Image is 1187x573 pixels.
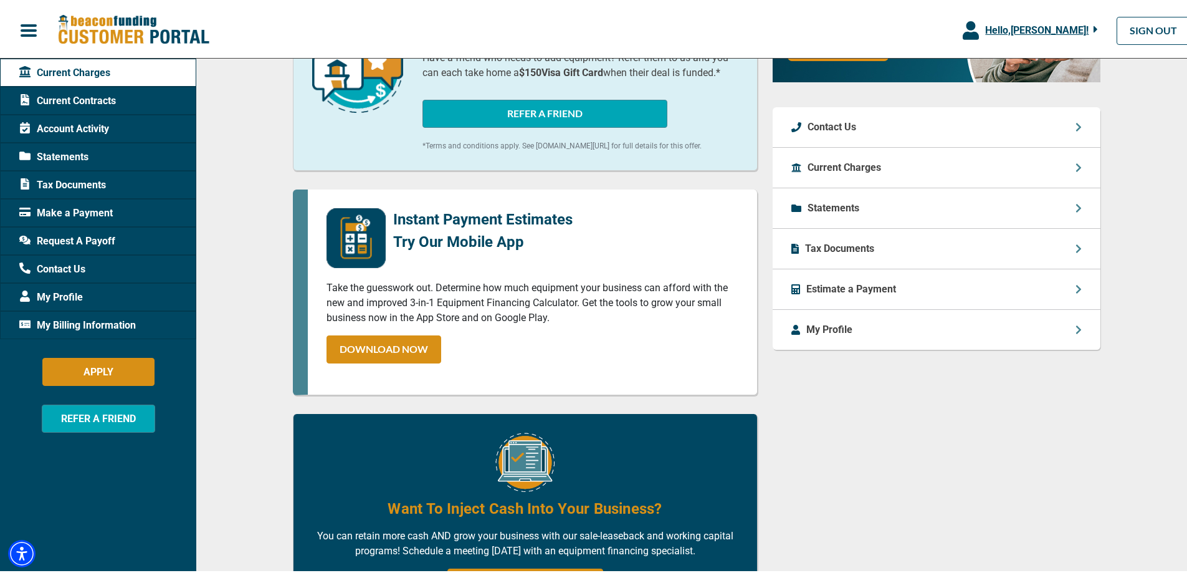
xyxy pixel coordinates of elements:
[422,138,738,149] p: *Terms and conditions apply. See [DOMAIN_NAME][URL] for full details for this offer.
[808,158,881,173] p: Current Charges
[985,22,1089,34] span: Hello, [PERSON_NAME] !
[19,91,116,106] span: Current Contracts
[19,175,106,190] span: Tax Documents
[422,97,667,125] button: REFER A FRIEND
[808,198,859,213] p: Statements
[312,526,738,556] p: You can retain more cash AND grow your business with our sale-leaseback and working capital progr...
[327,278,738,323] p: Take the guesswork out. Determine how much equipment your business can afford with the new and im...
[19,287,83,302] span: My Profile
[19,203,113,218] span: Make a Payment
[42,402,155,430] button: REFER A FRIEND
[393,228,573,251] p: Try Our Mobile App
[422,48,738,78] p: Have a friend who needs to add equipment? Refer them to us and you can each take home a when thei...
[495,430,555,489] img: Equipment Financing Online Image
[19,315,136,330] span: My Billing Information
[312,19,403,110] img: refer-a-friend-icon.png
[19,259,85,274] span: Contact Us
[393,206,573,228] p: Instant Payment Estimates
[19,119,109,134] span: Account Activity
[19,63,110,78] span: Current Charges
[42,355,155,383] button: APPLY
[57,12,209,44] img: Beacon Funding Customer Portal Logo
[519,64,603,76] b: $150 Visa Gift Card
[19,231,115,246] span: Request A Payoff
[8,537,36,565] div: Accessibility Menu
[806,320,852,335] p: My Profile
[805,239,874,254] p: Tax Documents
[327,206,386,266] img: mobile-app-logo.png
[808,117,856,132] p: Contact Us
[806,279,896,294] p: Estimate a Payment
[327,333,441,361] a: DOWNLOAD NOW
[19,147,88,162] span: Statements
[388,496,662,517] h4: Want To Inject Cash Into Your Business?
